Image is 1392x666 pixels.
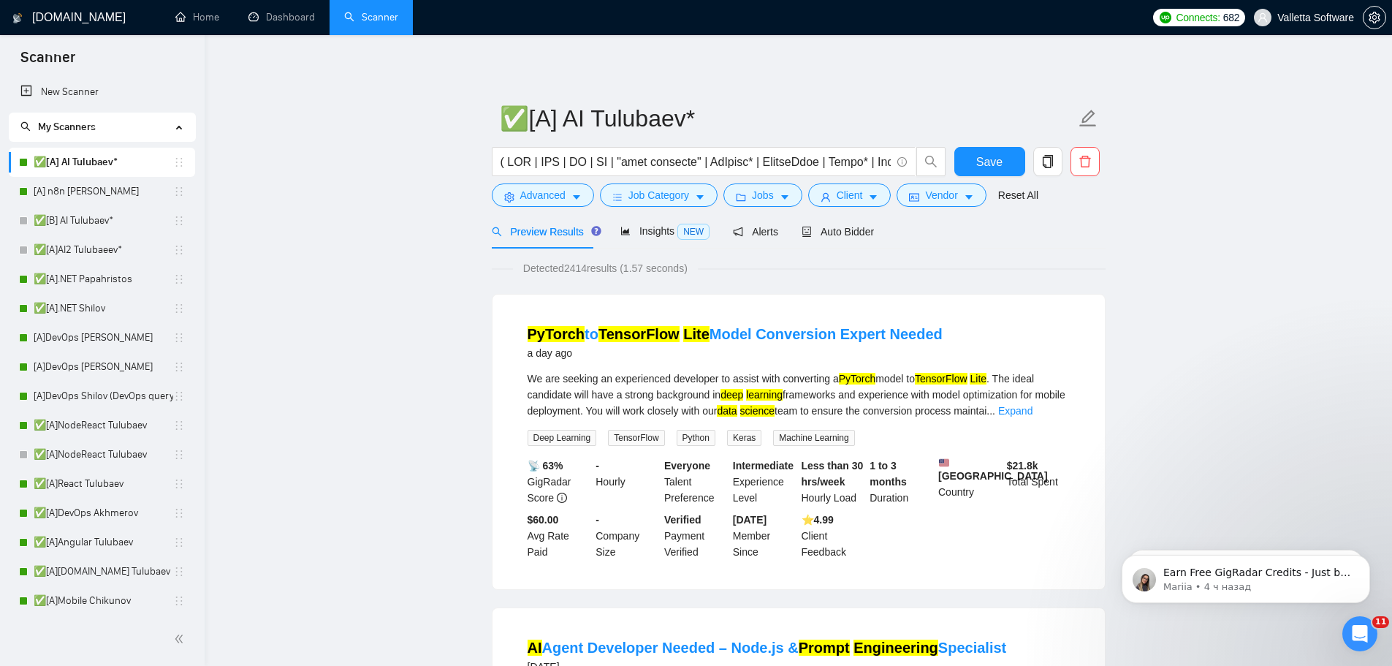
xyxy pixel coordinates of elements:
div: Payment Verified [661,512,730,560]
span: My Scanners [38,121,96,133]
iframe: Intercom notifications сообщение [1100,524,1392,627]
a: [A]DevOps [PERSON_NAME] [34,352,173,382]
li: ✅[A]Angular Tulubaev [9,528,195,557]
b: - [596,460,599,472]
span: Preview Results [492,226,597,238]
a: AIAgent Developer Needed – Node.js &Prompt EngineeringSpecialist [528,640,1007,656]
li: [A]DevOps Shilov [9,352,195,382]
a: ✅[A]NodeReact Tulubaev [34,440,173,469]
span: Insights [620,225,710,237]
span: Save [976,153,1003,171]
li: ✅[B] AI Tulubaev* [9,206,195,235]
mark: learning [746,389,783,401]
span: holder [173,537,185,548]
button: Save [954,147,1025,176]
a: [A] n8n [PERSON_NAME] [34,177,173,206]
li: ✅[A]DevOps Akhmerov [9,499,195,528]
b: Intermediate [733,460,794,472]
a: ✅[A]Mobile Chikunov [34,586,173,616]
a: ✅[A]NodeReact Tulubaev [34,411,173,440]
li: ✅[A].NET Papahristos [9,265,195,294]
span: holder [173,156,185,168]
a: [A]DevOps Shilov (DevOps query) [34,382,173,411]
a: ✅[A].NET Shilov [34,294,173,323]
li: ✅[A] AI Tulubaev* [9,148,195,177]
a: Expand [998,405,1032,417]
div: GigRadar Score [525,458,593,506]
div: Company Size [593,512,661,560]
button: idcardVendorcaret-down [897,183,986,207]
span: Python [677,430,715,446]
mark: PyTorch [839,373,876,385]
button: copy [1033,147,1062,176]
span: holder [173,420,185,431]
div: Total Spent [1004,458,1073,506]
a: ✅[A]AI2 Tulubaeev* [34,235,173,265]
input: Scanner name... [500,100,1076,137]
a: ✅[A]Angular Tulubaev [34,528,173,557]
li: ✅[A]Angular.NET Tulubaev [9,557,195,586]
span: caret-down [695,192,705,203]
li: ✅[A]NodeReact Tulubaev [9,411,195,440]
mark: data [717,405,737,417]
div: We are seeking an experienced developer to assist with converting a model to . The ideal candidat... [528,371,1070,419]
span: Jobs [752,187,774,203]
span: delete [1071,155,1099,168]
a: [A]DevOps [PERSON_NAME] [34,323,173,352]
div: Tooltip anchor [590,224,603,238]
span: Client [837,187,863,203]
span: Connects: [1176,10,1220,26]
span: setting [504,192,514,203]
span: Job Category [628,187,689,203]
span: holder [173,332,185,344]
a: ✅[A] AI Tulubaev* [34,148,173,177]
mark: Lite [683,326,710,342]
li: ✅[A]React Tulubaev [9,469,195,499]
div: Duration [867,458,935,506]
span: folder [736,192,746,203]
a: searchScanner [344,11,398,23]
a: setting [1363,12,1386,23]
a: PyTorchtoTensorFlow LiteModel Conversion Expert Needed [528,326,943,342]
span: search [492,227,502,237]
button: userClientcaret-down [808,183,891,207]
span: setting [1364,12,1385,23]
input: Search Freelance Jobs... [501,153,891,171]
span: area-chart [620,226,631,236]
mark: science [740,405,775,417]
span: bars [612,192,623,203]
span: caret-down [571,192,582,203]
b: [DATE] [733,514,767,526]
span: Vendor [925,187,957,203]
button: delete [1070,147,1100,176]
span: 11 [1372,616,1389,628]
span: holder [173,478,185,490]
mark: PyTorch [528,326,585,342]
span: user [821,192,831,203]
span: holder [173,361,185,373]
b: ⭐️ 4.99 [802,514,834,526]
div: Hourly Load [799,458,867,506]
li: ✅[A]Mobile Chikunov [9,586,195,616]
div: Talent Preference [661,458,730,506]
span: holder [173,390,185,402]
div: a day ago [528,344,943,362]
span: edit [1079,109,1098,128]
li: New Scanner [9,77,195,107]
mark: Prompt [799,640,850,656]
mark: AI [528,640,542,656]
li: ✅[A]AI2 Tulubaeev* [9,235,195,265]
b: 📡 63% [528,460,563,472]
div: Experience Level [730,458,799,506]
b: 1 to 3 months [870,460,907,488]
a: ✅[A][DOMAIN_NAME] Tulubaev [34,557,173,586]
span: Keras [727,430,761,446]
span: info-circle [557,493,567,503]
div: Client Feedback [799,512,867,560]
b: $60.00 [528,514,559,526]
span: search [20,121,31,132]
